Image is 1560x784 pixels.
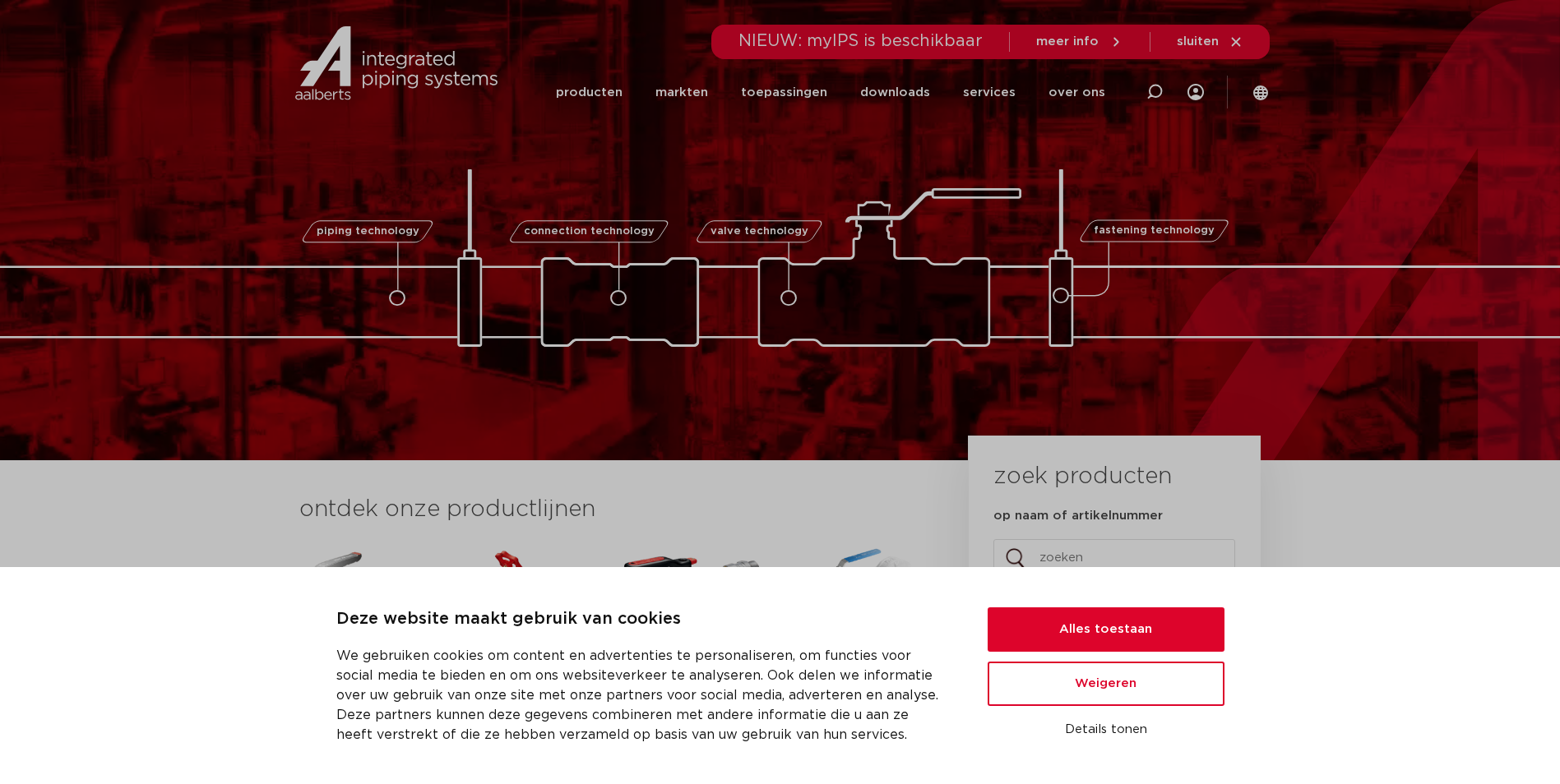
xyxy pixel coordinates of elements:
p: We gebruiken cookies om content en advertenties te personaliseren, om functies voor social media ... [336,646,948,745]
a: meer info [1036,35,1123,49]
a: producten [556,59,623,126]
input: zoeken [993,539,1235,577]
span: piping technology [317,226,419,237]
nav: Menu [556,59,1105,126]
a: services [963,59,1016,126]
button: Details tonen [988,716,1224,744]
h3: zoek producten [993,460,1172,493]
a: sluiten [1177,35,1243,49]
span: connection technology [523,226,654,237]
label: op naam of artikelnummer [993,508,1163,524]
p: Deze website maakt gebruik van cookies [336,606,948,633]
span: meer info [1036,35,1099,48]
div: my IPS [1187,59,1204,126]
span: valve technology [711,226,808,237]
a: markten [655,59,708,126]
a: downloads [860,59,930,126]
button: Alles toestaan [988,607,1224,652]
span: fastening technology [1094,226,1215,237]
h3: ontdek onze productlijnen [299,493,913,526]
a: over ons [1048,59,1105,126]
a: toepassingen [741,59,827,126]
span: sluiten [1177,35,1219,48]
span: NIEUW: myIPS is beschikbaar [738,33,983,49]
button: Weigeren [988,662,1224,706]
